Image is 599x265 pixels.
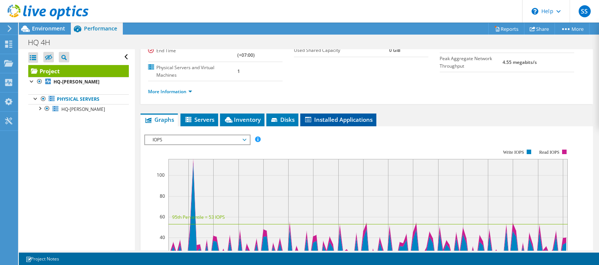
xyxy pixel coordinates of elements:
text: 100 [157,172,165,178]
b: HQ-[PERSON_NAME] [53,79,99,85]
b: 0 GiB [389,47,400,53]
span: HQ-[PERSON_NAME] [61,106,105,112]
a: Reports [488,23,524,35]
a: HQ-[PERSON_NAME] [28,77,129,87]
span: Inventory [224,116,261,123]
text: Read IOPS [539,150,559,155]
label: Physical Servers and Virtual Machines [148,64,237,79]
a: Share [524,23,555,35]
label: Used Shared Capacity [294,47,389,54]
a: More [555,23,590,35]
span: Disks [270,116,295,123]
span: IOPS [149,135,246,144]
span: Graphs [144,116,174,123]
text: 60 [160,214,165,220]
span: Servers [184,116,214,123]
text: Write IOPS [503,150,524,155]
b: [DATE] 19:03 (+07:00) [237,43,265,58]
label: Peak Aggregate Network Throughput [440,55,503,70]
b: 1 [237,68,240,74]
text: 40 [160,234,165,241]
a: HQ-[PERSON_NAME] [28,104,129,114]
b: 4.55 megabits/s [503,59,537,65]
a: Physical Servers [28,94,129,104]
span: Installed Applications [304,116,373,123]
span: SS [579,5,591,17]
span: Environment [32,25,65,32]
h1: HQ 4H [24,38,62,47]
span: Performance [84,25,117,32]
svg: \n [532,8,538,15]
text: 80 [160,193,165,199]
label: End Time [148,47,237,55]
text: 95th Percentile = 53 IOPS [172,214,225,220]
a: Project [28,65,129,77]
a: More Information [148,88,192,95]
a: Project Notes [20,254,64,263]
